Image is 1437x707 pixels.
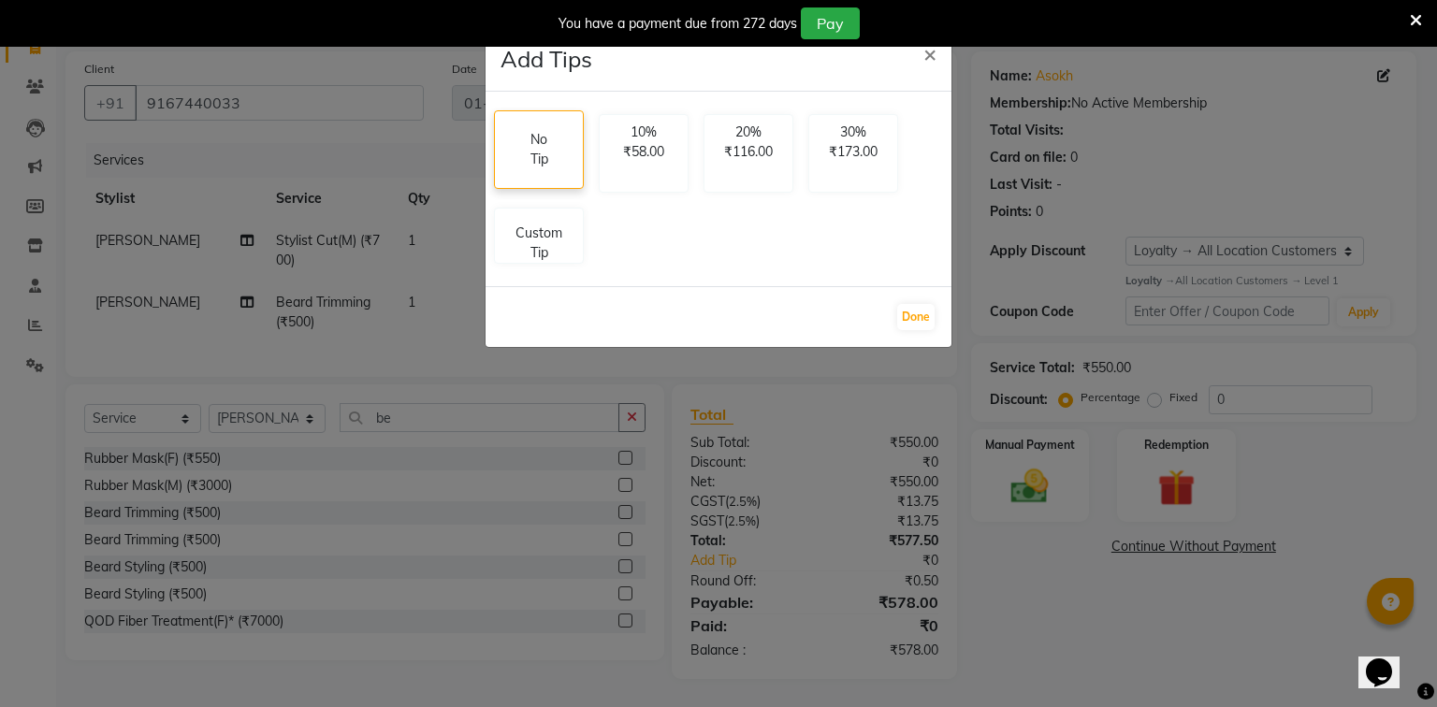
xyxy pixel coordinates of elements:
button: Pay [801,7,860,39]
p: 10% [611,123,676,142]
span: × [923,39,936,67]
button: Done [897,304,935,330]
h4: Add Tips [501,42,592,76]
button: Close [908,27,951,79]
iframe: chat widget [1358,632,1418,688]
p: Custom Tip [506,224,572,263]
p: ₹116.00 [716,142,781,162]
p: ₹173.00 [820,142,886,162]
p: No Tip [525,130,553,169]
p: 30% [820,123,886,142]
p: ₹58.00 [611,142,676,162]
p: 20% [716,123,781,142]
div: You have a payment due from 272 days [559,14,797,34]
